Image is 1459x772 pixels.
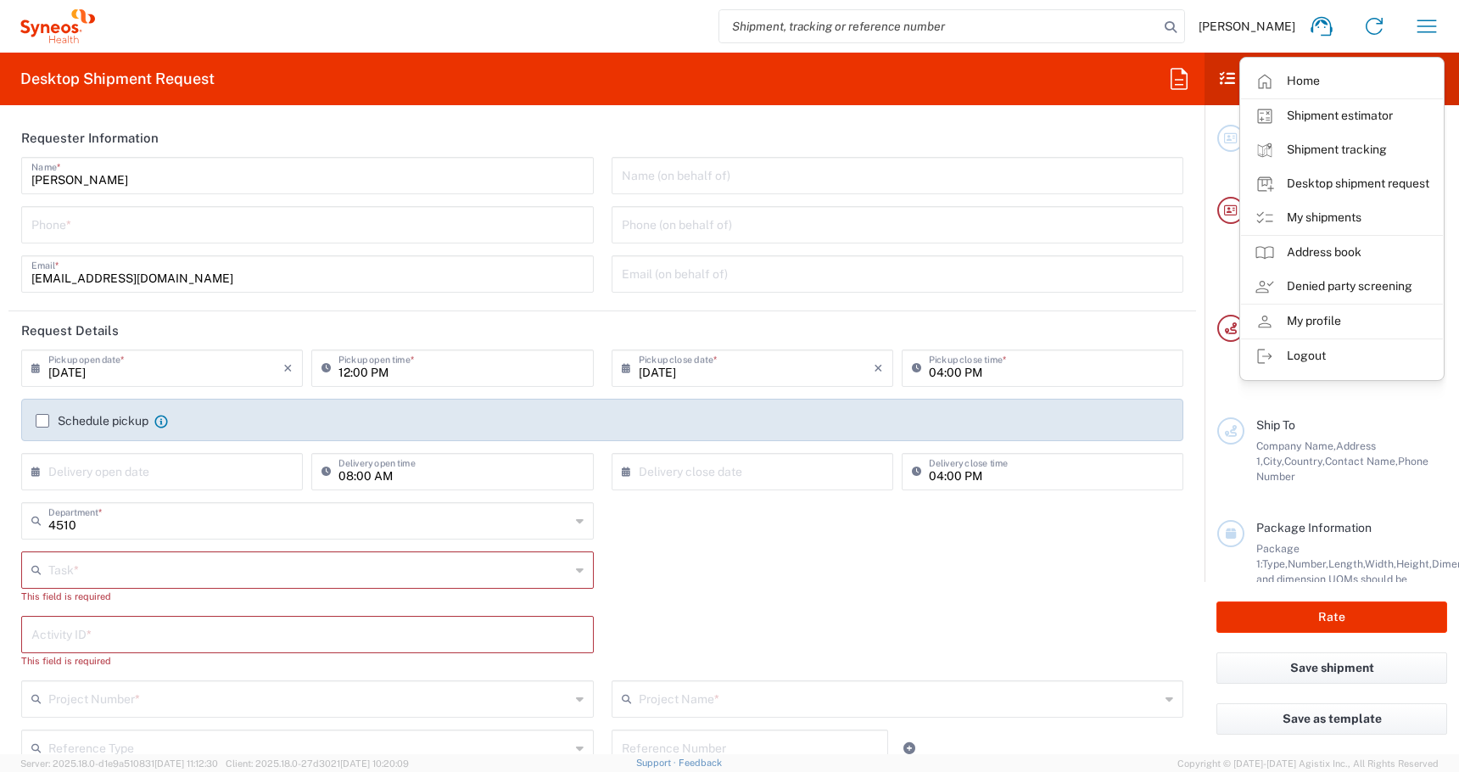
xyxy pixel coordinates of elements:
[340,758,409,769] span: [DATE] 10:20:09
[1328,557,1365,570] span: Length,
[283,355,293,382] i: ×
[1262,557,1288,570] span: Type,
[1177,756,1439,771] span: Copyright © [DATE]-[DATE] Agistix Inc., All Rights Reserved
[21,653,594,669] div: This field is required
[1256,418,1295,432] span: Ship To
[154,758,218,769] span: [DATE] 11:12:30
[679,758,722,768] a: Feedback
[20,758,218,769] span: Server: 2025.18.0-d1e9a510831
[1220,69,1387,89] h2: Shipment Checklist
[1241,201,1443,235] a: My shipments
[636,758,679,768] a: Support
[1241,99,1443,133] a: Shipment estimator
[1256,542,1300,570] span: Package 1:
[1241,133,1443,167] a: Shipment tracking
[1216,703,1447,735] button: Save as template
[1288,557,1328,570] span: Number,
[1284,455,1325,467] span: Country,
[1216,601,1447,633] button: Rate
[719,10,1159,42] input: Shipment, tracking or reference number
[1365,557,1396,570] span: Width,
[21,589,594,604] div: This field is required
[1216,652,1447,684] button: Save shipment
[36,414,148,428] label: Schedule pickup
[1256,439,1336,452] span: Company Name,
[897,736,921,760] a: Add Reference
[20,69,215,89] h2: Desktop Shipment Request
[1396,557,1432,570] span: Height,
[1241,305,1443,338] a: My profile
[21,322,119,339] h2: Request Details
[1241,64,1443,98] a: Home
[1241,167,1443,201] a: Desktop shipment request
[1241,270,1443,304] a: Denied party screening
[21,130,159,147] h2: Requester Information
[1325,455,1398,467] span: Contact Name,
[1241,339,1443,373] a: Logout
[226,758,409,769] span: Client: 2025.18.0-27d3021
[1199,19,1295,34] span: [PERSON_NAME]
[1256,521,1372,534] span: Package Information
[1241,236,1443,270] a: Address book
[1263,455,1284,467] span: City,
[874,355,883,382] i: ×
